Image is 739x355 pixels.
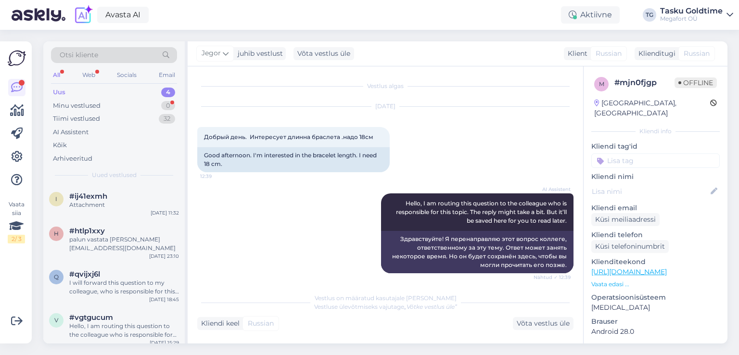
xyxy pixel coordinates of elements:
span: Russian [596,49,622,59]
span: i [55,195,57,203]
div: # mjn0fjgp [614,77,675,89]
p: Vaata edasi ... [591,280,720,289]
span: m [599,80,604,88]
div: 0 [161,101,175,111]
div: Küsi telefoninumbrit [591,240,669,253]
span: Offline [675,77,717,88]
div: Kõik [53,140,67,150]
div: Здравствуйте! Я перенаправляю этот вопрос коллеге, ответственному за эту тему. Ответ может занять... [381,231,573,273]
i: „Võtke vestlus üle” [404,303,457,310]
span: Jegor [202,48,221,59]
span: 12:39 [200,173,236,180]
span: #ij41exmh [69,192,107,201]
span: v [54,317,58,324]
div: Võta vestlus üle [513,317,573,330]
p: Brauser [591,317,720,327]
div: Vestlus algas [197,82,573,90]
p: Kliendi nimi [591,172,720,182]
div: juhib vestlust [234,49,283,59]
div: [GEOGRAPHIC_DATA], [GEOGRAPHIC_DATA] [594,98,710,118]
p: Kliendi email [591,203,720,213]
span: Добрый день. Интересует длинна браслета .надо 18см [204,133,373,140]
div: Tiimi vestlused [53,114,100,124]
span: Vestlus on määratud kasutajale [PERSON_NAME] [315,294,457,302]
div: Arhiveeritud [53,154,92,164]
span: Russian [248,318,274,329]
span: Otsi kliente [60,50,98,60]
div: Tasku Goldtime [660,7,723,15]
div: TG [643,8,656,22]
div: [DATE] [197,102,573,111]
span: #htlp1xxy [69,227,105,235]
span: #vgtgucum [69,313,113,322]
img: explore-ai [73,5,93,25]
div: 2 / 3 [8,235,25,243]
div: Attachment [69,201,179,209]
span: #qvijxj6l [69,270,100,279]
div: Minu vestlused [53,101,101,111]
div: 4 [161,88,175,97]
input: Lisa tag [591,153,720,168]
div: [DATE] 11:32 [151,209,179,216]
span: q [54,273,59,280]
input: Lisa nimi [592,186,709,197]
p: Klienditeekond [591,257,720,267]
div: Uus [53,88,65,97]
div: [DATE] 23:10 [149,253,179,260]
div: palun vastata [PERSON_NAME][EMAIL_ADDRESS][DOMAIN_NAME] [69,235,179,253]
span: h [54,230,59,237]
span: Nähtud ✓ 12:39 [534,274,571,281]
div: All [51,69,62,81]
div: Socials [115,69,139,81]
div: Hello, I am routing this question to the colleague who is responsible for this topic. The reply m... [69,322,179,339]
div: 32 [159,114,175,124]
span: Russian [684,49,710,59]
div: [DATE] 15:29 [150,339,179,346]
img: Askly Logo [8,49,26,67]
p: Android 28.0 [591,327,720,337]
p: [MEDICAL_DATA] [591,303,720,313]
p: Kliendi tag'id [591,141,720,152]
span: AI Assistent [535,186,571,193]
div: Klienditugi [635,49,675,59]
p: Operatsioonisüsteem [591,292,720,303]
div: [DATE] 18:45 [149,296,179,303]
div: AI Assistent [53,127,89,137]
div: Web [80,69,97,81]
div: Klient [564,49,587,59]
a: [URL][DOMAIN_NAME] [591,267,667,276]
div: Aktiivne [561,6,620,24]
div: Küsi meiliaadressi [591,213,660,226]
p: Kliendi telefon [591,230,720,240]
div: I will forward this question to my colleague, who is responsible for this. The reply will be here... [69,279,179,296]
div: Email [157,69,177,81]
div: Vaata siia [8,200,25,243]
span: Hello, I am routing this question to the colleague who is responsible for this topic. The reply m... [396,200,568,224]
a: Tasku GoldtimeMegafort OÜ [660,7,733,23]
div: Good afternoon. I'm interested in the bracelet length. I need 18 cm. [197,147,390,172]
div: Kliendi keel [197,318,240,329]
div: Megafort OÜ [660,15,723,23]
div: Võta vestlus üle [293,47,354,60]
span: Vestluse ülevõtmiseks vajutage [314,303,457,310]
a: Avasta AI [97,7,149,23]
span: Uued vestlused [92,171,137,179]
div: Kliendi info [591,127,720,136]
